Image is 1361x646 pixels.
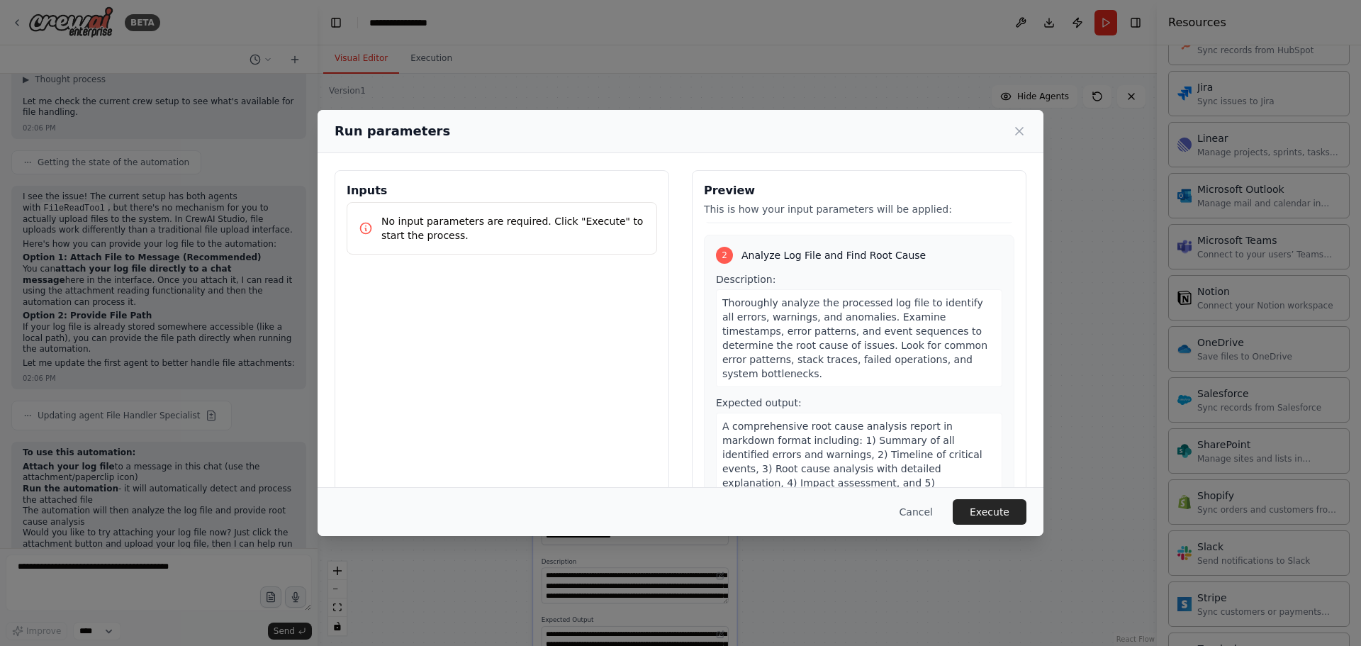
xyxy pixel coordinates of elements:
span: Expected output: [716,397,802,408]
p: This is how your input parameters will be applied: [704,202,1014,216]
p: No input parameters are required. Click "Execute" to start the process. [381,214,645,243]
h2: Run parameters [335,121,450,141]
h3: Preview [704,182,1014,199]
span: Thoroughly analyze the processed log file to identify all errors, warnings, and anomalies. Examin... [722,297,987,379]
span: Description: [716,274,775,285]
button: Cancel [888,499,944,525]
span: A comprehensive root cause analysis report in markdown format including: 1) Summary of all identi... [722,421,982,503]
span: Analyze Log File and Find Root Cause [741,248,926,262]
button: Execute [953,499,1026,525]
div: 2 [716,247,733,264]
h3: Inputs [347,182,657,199]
